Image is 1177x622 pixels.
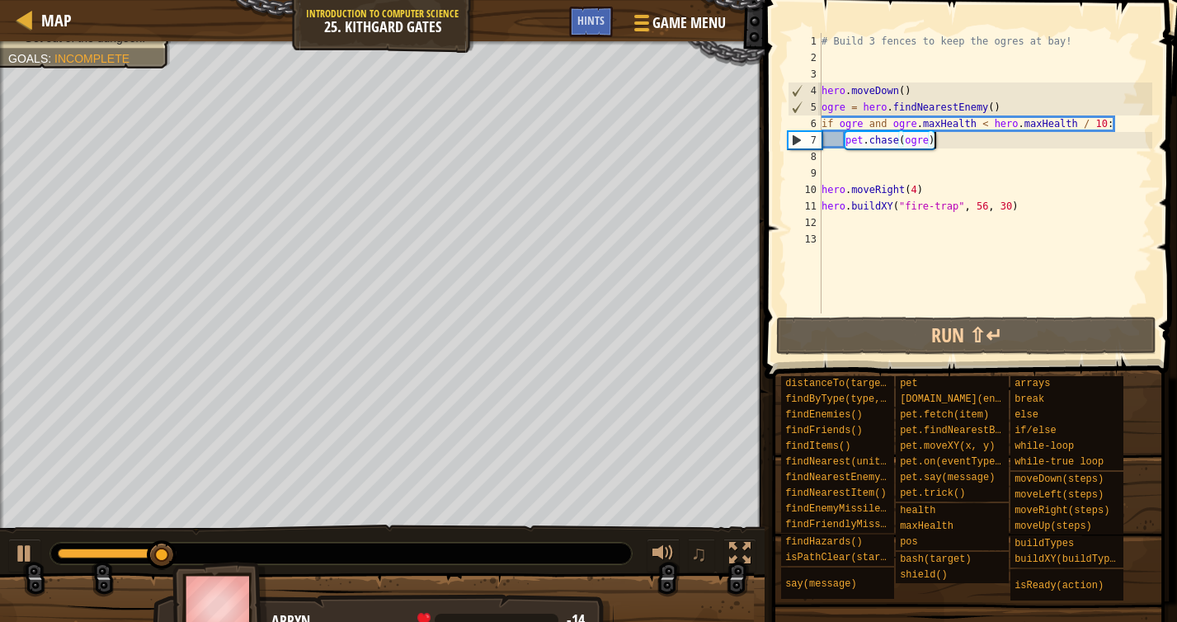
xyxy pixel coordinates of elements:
[788,198,822,214] div: 11
[776,317,1157,355] button: Run ⇧↵
[900,378,918,389] span: pet
[54,52,129,65] span: Incomplete
[788,49,822,66] div: 2
[1015,378,1050,389] span: arrays
[785,378,892,389] span: distanceTo(target)
[900,409,989,421] span: pet.fetch(item)
[788,165,822,181] div: 9
[789,82,822,99] div: 4
[900,521,953,532] span: maxHealth
[788,115,822,132] div: 6
[785,519,916,530] span: findFriendlyMissiles()
[785,393,922,405] span: findByType(type, units)
[900,456,1054,468] span: pet.on(eventType, handler)
[1015,441,1074,452] span: while-loop
[900,505,935,516] span: health
[785,552,922,563] span: isPathClear(start, end)
[723,539,756,573] button: Toggle fullscreen
[1015,521,1092,532] span: moveUp(steps)
[1015,474,1104,485] span: moveDown(steps)
[788,33,822,49] div: 1
[1015,393,1044,405] span: break
[1015,425,1056,436] span: if/else
[1015,580,1104,591] span: isReady(action)
[900,441,995,452] span: pet.moveXY(x, y)
[621,7,736,45] button: Game Menu
[900,569,948,581] span: shield()
[785,578,856,590] span: say(message)
[785,536,863,548] span: findHazards()
[652,12,726,34] span: Game Menu
[788,66,822,82] div: 3
[788,148,822,165] div: 8
[691,541,708,566] span: ♫
[900,393,1019,405] span: [DOMAIN_NAME](enemy)
[688,539,716,573] button: ♫
[785,488,886,499] span: findNearestItem()
[788,181,822,198] div: 10
[8,539,41,573] button: ⌘ + P: Play
[900,554,971,565] span: bash(target)
[785,409,863,421] span: findEnemies()
[900,425,1060,436] span: pet.findNearestByType(type)
[647,539,680,573] button: Adjust volume
[785,425,863,436] span: findFriends()
[1015,489,1104,501] span: moveLeft(steps)
[789,132,822,148] div: 7
[900,536,918,548] span: pos
[900,488,965,499] span: pet.trick()
[1015,456,1104,468] span: while-true loop
[788,231,822,247] div: 13
[788,214,822,231] div: 12
[785,456,892,468] span: findNearest(units)
[33,9,72,31] a: Map
[900,472,995,483] span: pet.say(message)
[41,9,72,31] span: Map
[785,503,898,515] span: findEnemyMissiles()
[1015,409,1038,421] span: else
[785,472,892,483] span: findNearestEnemy()
[577,12,605,28] span: Hints
[789,99,822,115] div: 5
[1015,505,1109,516] span: moveRight(steps)
[8,52,48,65] span: Goals
[785,441,850,452] span: findItems()
[1015,538,1074,549] span: buildTypes
[48,52,54,65] span: :
[1015,554,1157,565] span: buildXY(buildType, x, y)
